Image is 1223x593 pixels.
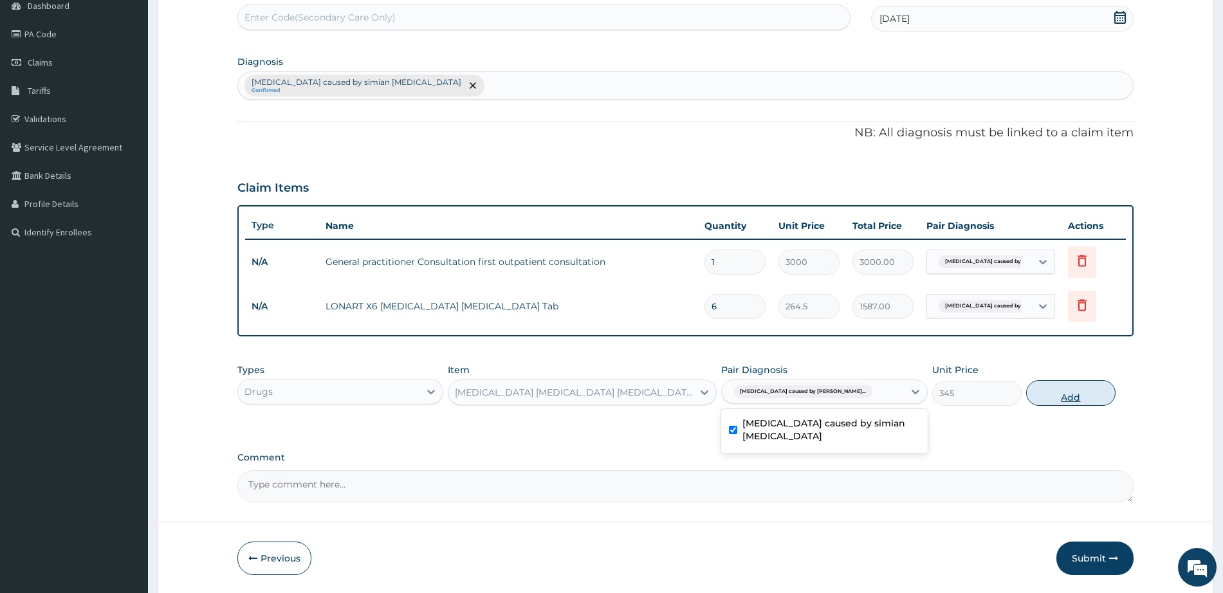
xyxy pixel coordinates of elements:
button: Submit [1056,542,1134,575]
th: Type [245,214,319,237]
div: [MEDICAL_DATA] [MEDICAL_DATA] [MEDICAL_DATA] Tab [455,386,694,399]
textarea: Type your message and hit 'Enter' [6,351,245,396]
th: Actions [1062,213,1126,239]
span: [DATE] [879,12,910,25]
div: Enter Code(Secondary Care Only) [244,11,396,24]
td: LONART X6 [MEDICAL_DATA] [MEDICAL_DATA] Tab [319,293,698,319]
span: Tariffs [28,85,51,96]
img: d_794563401_company_1708531726252_794563401 [24,64,52,96]
th: Name [319,213,698,239]
small: Confirmed [252,87,461,94]
div: Drugs [244,385,273,398]
td: N/A [245,250,319,274]
span: [MEDICAL_DATA] caused by [PERSON_NAME]... [939,255,1078,268]
label: Diagnosis [237,55,283,68]
span: We're online! [75,162,178,292]
label: Pair Diagnosis [721,363,787,376]
th: Quantity [698,213,772,239]
label: Unit Price [932,363,979,376]
th: Unit Price [772,213,846,239]
td: N/A [245,295,319,318]
button: Add [1026,380,1116,406]
label: [MEDICAL_DATA] caused by simian [MEDICAL_DATA] [742,417,919,442]
th: Total Price [846,213,920,239]
div: Minimize live chat window [211,6,242,37]
div: Chat with us now [67,72,216,89]
span: Claims [28,57,53,68]
span: [MEDICAL_DATA] caused by [PERSON_NAME]... [939,300,1078,313]
span: remove selection option [467,80,479,91]
label: Comment [237,452,1134,463]
p: NB: All diagnosis must be linked to a claim item [237,125,1134,141]
button: Previous [237,542,311,575]
p: [MEDICAL_DATA] caused by simian [MEDICAL_DATA] [252,77,461,87]
th: Pair Diagnosis [920,213,1062,239]
td: General practitioner Consultation first outpatient consultation [319,249,698,275]
h3: Claim Items [237,181,309,196]
span: [MEDICAL_DATA] caused by [PERSON_NAME]... [733,385,872,398]
label: Types [237,365,264,376]
label: Item [448,363,470,376]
